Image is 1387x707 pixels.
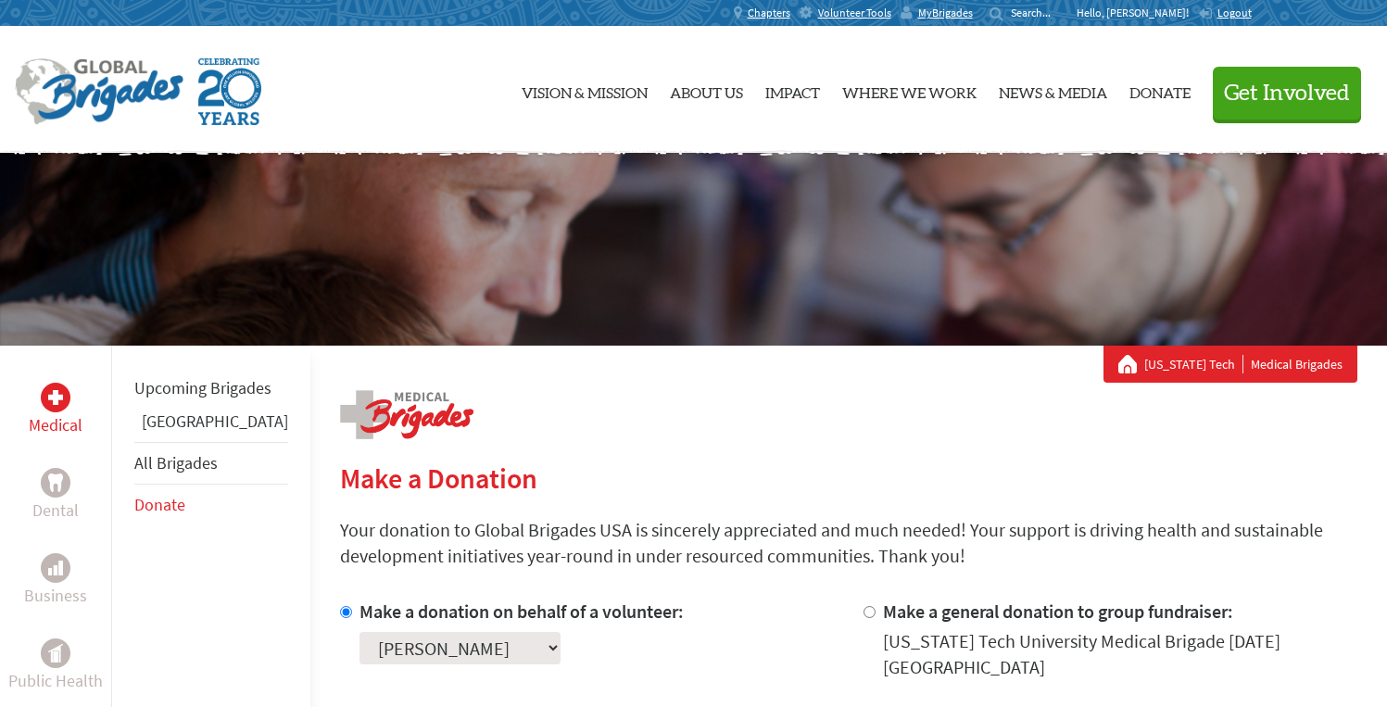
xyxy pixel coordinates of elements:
li: All Brigades [134,442,288,485]
div: Public Health [41,638,70,668]
span: MyBrigades [918,6,973,20]
a: Upcoming Brigades [134,377,271,398]
img: Global Brigades Logo [15,58,183,125]
input: Search... [1011,6,1064,19]
a: Logout [1198,6,1252,20]
img: logo-medical.png [340,390,473,439]
li: Donate [134,485,288,525]
p: Medical [29,412,82,438]
a: BusinessBusiness [24,553,87,609]
a: [US_STATE] Tech [1144,355,1243,373]
p: Public Health [8,668,103,694]
a: [GEOGRAPHIC_DATA] [142,410,288,432]
li: Ghana [134,409,288,442]
a: Vision & Mission [522,42,648,138]
button: Get Involved [1213,67,1361,120]
label: Make a general donation to group fundraiser: [883,600,1233,623]
div: Medical Brigades [1118,355,1343,373]
p: Your donation to Global Brigades USA is sincerely appreciated and much needed! Your support is dr... [340,517,1357,569]
a: MedicalMedical [29,383,82,438]
div: [US_STATE] Tech University Medical Brigade [DATE] [GEOGRAPHIC_DATA] [883,628,1357,680]
div: Medical [41,383,70,412]
p: Hello, [PERSON_NAME]! [1077,6,1198,20]
li: Upcoming Brigades [134,368,288,409]
span: Get Involved [1224,82,1350,105]
img: Dental [48,473,63,491]
a: Where We Work [842,42,977,138]
a: About Us [670,42,743,138]
a: Impact [765,42,820,138]
img: Global Brigades Celebrating 20 Years [198,58,261,125]
a: News & Media [999,42,1107,138]
h2: Make a Donation [340,461,1357,495]
p: Dental [32,498,79,524]
a: Donate [1129,42,1191,138]
span: Chapters [748,6,790,20]
a: DentalDental [32,468,79,524]
span: Logout [1217,6,1252,19]
div: Dental [41,468,70,498]
span: Volunteer Tools [818,6,891,20]
img: Medical [48,390,63,405]
a: Public HealthPublic Health [8,638,103,694]
img: Public Health [48,644,63,663]
p: Business [24,583,87,609]
a: All Brigades [134,452,218,473]
div: Business [41,553,70,583]
label: Make a donation on behalf of a volunteer: [359,600,684,623]
a: Donate [134,494,185,515]
img: Business [48,561,63,575]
